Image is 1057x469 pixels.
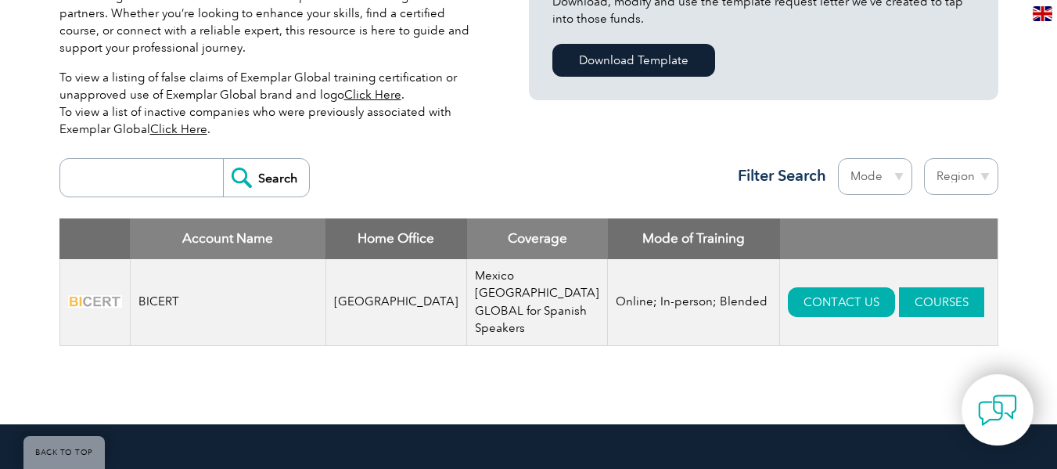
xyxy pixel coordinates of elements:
input: Search [223,159,309,197]
a: Click Here [344,88,401,102]
a: Click Here [150,122,207,136]
a: Download Template [552,44,715,77]
th: Account Name: activate to sort column descending [130,218,325,259]
th: Coverage: activate to sort column ascending [467,218,608,259]
th: Home Office: activate to sort column ascending [325,218,467,259]
img: en [1033,6,1052,21]
td: Mexico [GEOGRAPHIC_DATA] GLOBAL for Spanish Speakers [467,259,608,346]
td: BICERT [130,259,325,346]
a: CONTACT US [788,287,895,317]
td: Online; In-person; Blended [608,259,780,346]
th: : activate to sort column ascending [780,218,998,259]
img: d424547b-a6e0-e911-a812-000d3a795b83-logo.png [68,287,122,317]
a: COURSES [899,287,984,317]
th: Mode of Training: activate to sort column ascending [608,218,780,259]
a: BACK TO TOP [23,436,105,469]
h3: Filter Search [728,166,826,186]
img: contact-chat.png [978,391,1017,430]
p: To view a listing of false claims of Exemplar Global training certification or unapproved use of ... [59,69,482,138]
td: [GEOGRAPHIC_DATA] [325,259,467,346]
